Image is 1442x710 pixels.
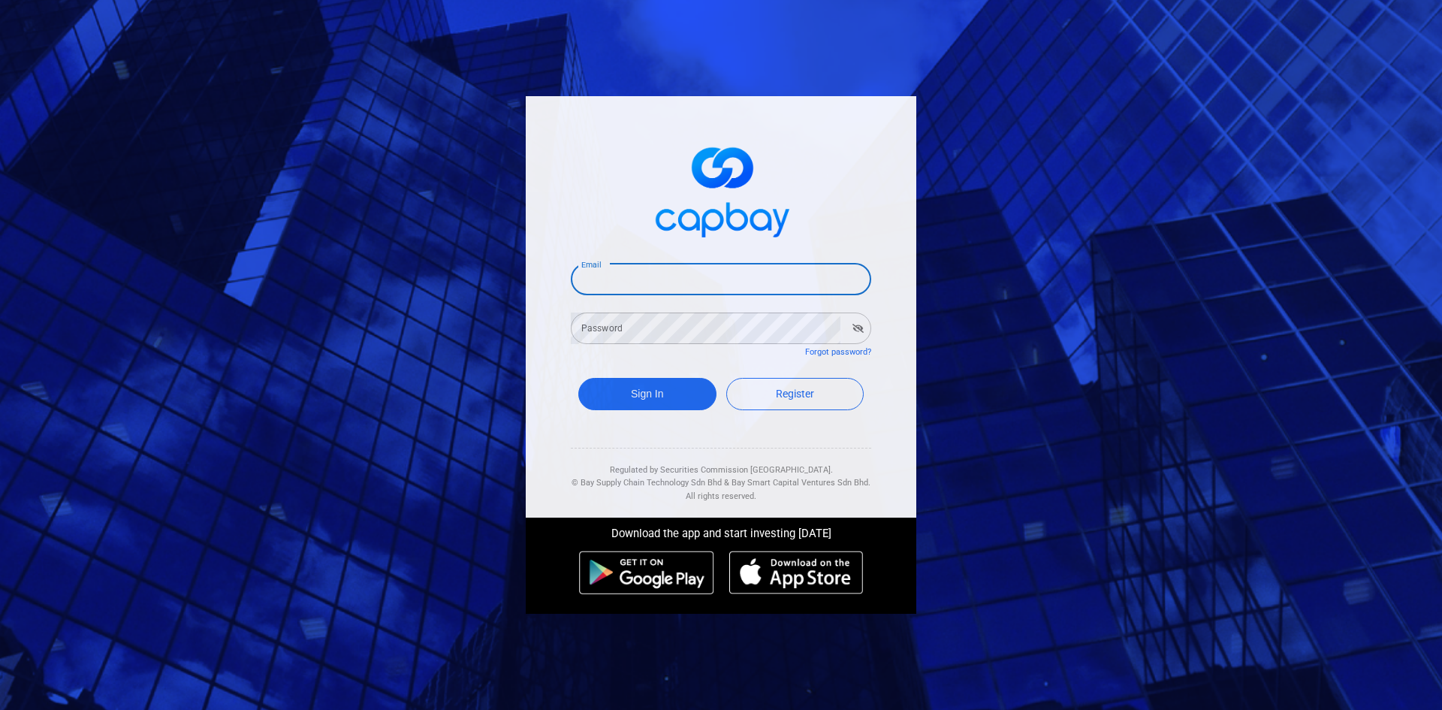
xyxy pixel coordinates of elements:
div: Regulated by Securities Commission [GEOGRAPHIC_DATA]. & All rights reserved. [571,449,871,503]
a: Forgot password? [805,347,871,357]
img: ios [729,551,863,594]
img: android [579,551,714,594]
label: Email [581,259,601,270]
button: Sign In [578,378,716,410]
span: Bay Smart Capital Ventures Sdn Bhd. [732,478,870,488]
a: Register [726,378,864,410]
span: © Bay Supply Chain Technology Sdn Bhd [572,478,722,488]
div: Download the app and start investing [DATE] [514,518,928,543]
span: Register [776,388,814,400]
img: logo [646,134,796,246]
